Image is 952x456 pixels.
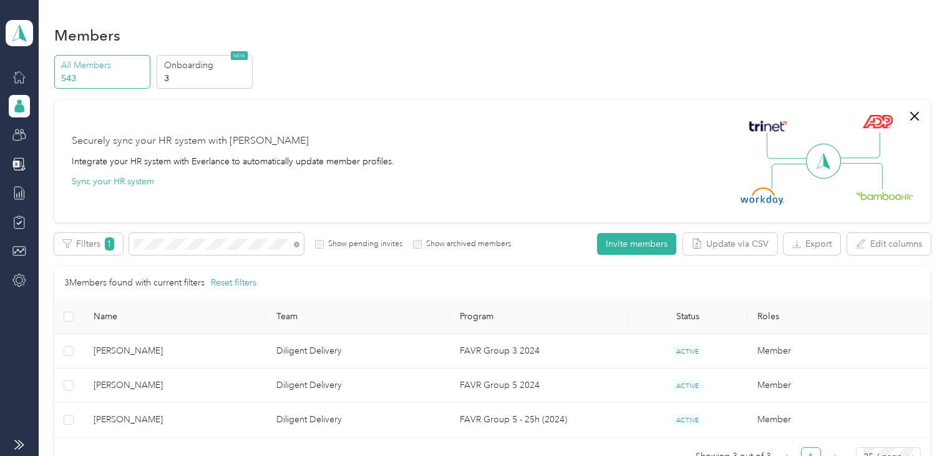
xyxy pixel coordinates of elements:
th: Status [628,300,747,334]
td: Member [747,369,931,403]
td: Carlos Alarcon [84,334,267,369]
h1: Members [54,29,120,42]
img: Line Right Down [839,163,883,190]
span: Name [94,311,257,322]
button: Invite members [597,233,676,255]
td: Member [747,334,931,369]
button: Export [784,233,840,255]
td: Member [747,403,931,437]
img: BambooHR [856,191,913,200]
td: FAVR Group 3 2024 [450,334,628,369]
p: 3 [164,72,249,85]
td: Carlos Torres [84,369,267,403]
td: Carlos Berrios [84,403,267,437]
iframe: Everlance-gr Chat Button Frame [882,386,952,456]
td: FAVR Group 5 - 25h (2024) [450,403,628,437]
p: 543 [61,72,146,85]
img: Line Right Up [837,132,880,159]
th: Program [450,300,628,334]
button: Sync your HR system [72,175,154,188]
td: FAVR Group 5 2024 [450,369,628,403]
th: Team [266,300,450,334]
p: 3 Members found with current filters [64,276,205,290]
span: [PERSON_NAME] [94,379,257,392]
label: Show archived members [422,239,511,250]
span: ACTIVE [672,345,703,358]
img: Trinet [746,117,790,135]
span: [PERSON_NAME] [94,344,257,358]
img: ADP [862,114,893,129]
div: Securely sync your HR system with [PERSON_NAME] [72,134,309,149]
button: Update via CSV [683,233,777,255]
button: Edit columns [847,233,931,255]
span: [PERSON_NAME] [94,413,257,427]
img: Workday [741,187,784,205]
span: NEW [231,51,248,60]
p: Onboarding [164,59,249,72]
button: Reset filters [211,276,256,290]
span: ACTIVE [672,414,703,427]
p: All Members [61,59,146,72]
img: Line Left Up [767,132,810,159]
td: Diligent Delivery [266,369,450,403]
td: Diligent Delivery [266,334,450,369]
label: Show pending invites [324,239,402,250]
button: Filters1 [54,233,123,255]
span: 1 [105,237,114,250]
td: Diligent Delivery [266,403,450,437]
div: Integrate your HR system with Everlance to automatically update member profiles. [72,155,394,168]
img: Line Left Down [771,163,815,189]
span: ACTIVE [672,379,703,392]
th: Roles [747,300,931,334]
th: Name [84,300,267,334]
